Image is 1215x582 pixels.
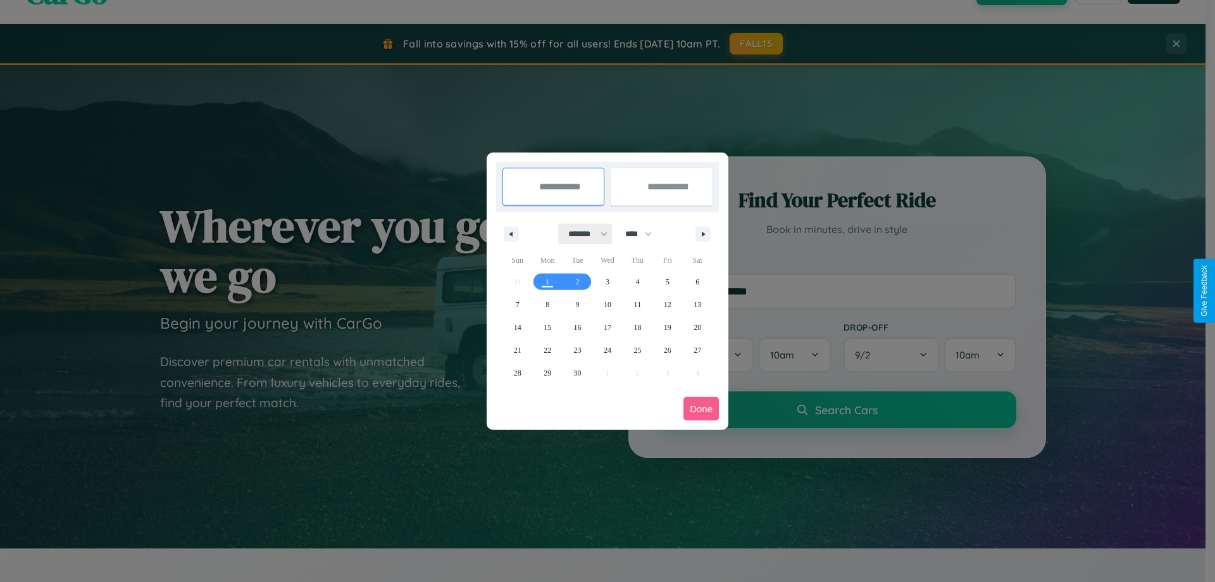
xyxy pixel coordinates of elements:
span: 5 [666,270,670,293]
button: 27 [683,339,713,362]
span: 10 [604,293,611,316]
button: 25 [623,339,652,362]
span: 14 [514,316,521,339]
button: Done [683,397,719,421]
button: 14 [502,316,532,339]
button: 1 [532,270,562,293]
button: 21 [502,339,532,362]
span: 22 [544,339,551,362]
button: 2 [563,270,592,293]
button: 24 [592,339,622,362]
button: 5 [652,270,682,293]
span: 21 [514,339,521,362]
span: 1 [545,270,549,293]
button: 11 [623,293,652,316]
span: Sun [502,250,532,270]
button: 20 [683,316,713,339]
button: 10 [592,293,622,316]
span: 8 [545,293,549,316]
button: 19 [652,316,682,339]
span: 6 [695,270,699,293]
span: 17 [604,316,611,339]
span: 9 [576,293,580,316]
div: Give Feedback [1200,265,1209,317]
span: 29 [544,362,551,384]
span: Mon [532,250,562,270]
span: 27 [694,339,701,362]
span: Thu [623,250,652,270]
button: 9 [563,293,592,316]
button: 30 [563,362,592,384]
button: 13 [683,293,713,316]
span: 19 [664,316,671,339]
span: 4 [635,270,639,293]
button: 26 [652,339,682,362]
span: 2 [576,270,580,293]
button: 12 [652,293,682,316]
button: 23 [563,339,592,362]
span: 3 [606,270,609,293]
button: 8 [532,293,562,316]
button: 15 [532,316,562,339]
button: 16 [563,316,592,339]
span: Wed [592,250,622,270]
button: 7 [502,293,532,316]
span: 11 [634,293,642,316]
button: 17 [592,316,622,339]
span: 18 [633,316,641,339]
span: 23 [574,339,582,362]
button: 4 [623,270,652,293]
button: 18 [623,316,652,339]
span: 30 [574,362,582,384]
span: 12 [664,293,671,316]
span: 7 [516,293,520,316]
span: Fri [652,250,682,270]
button: 6 [683,270,713,293]
span: 16 [574,316,582,339]
span: 20 [694,316,701,339]
button: 22 [532,339,562,362]
span: 28 [514,362,521,384]
span: 24 [604,339,611,362]
button: 28 [502,362,532,384]
span: Sat [683,250,713,270]
span: Tue [563,250,592,270]
span: 25 [633,339,641,362]
span: 26 [664,339,671,362]
span: 13 [694,293,701,316]
button: 29 [532,362,562,384]
span: 15 [544,316,551,339]
button: 3 [592,270,622,293]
